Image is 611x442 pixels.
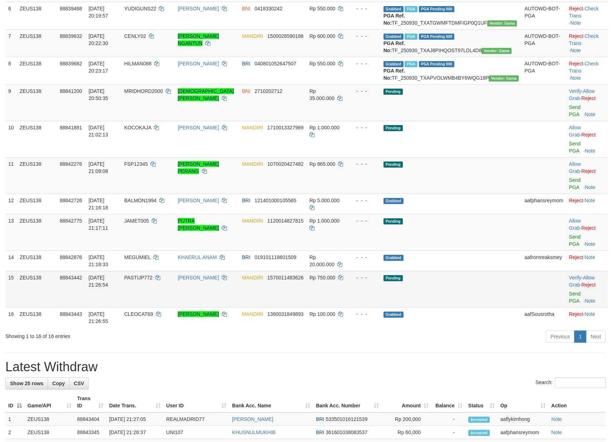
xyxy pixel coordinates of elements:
[482,48,512,54] span: Vendor URL: https://trx31.1velocity.biz
[89,311,108,324] span: [DATE] 21:26:55
[381,2,522,29] td: TF_250930_TXATGWMFTDMFIGP0Q1UF
[351,33,378,40] div: - - -
[124,61,151,66] span: HILMAN088
[309,161,335,167] span: Rp 865.000
[267,218,303,224] span: Copy 1120014827815 to clipboard
[242,33,263,39] span: MANDIRI
[468,417,490,423] span: Accepted
[569,88,595,101] span: ·
[405,6,417,12] span: Marked by aafpengsreynich
[383,68,405,81] b: PGA Ref. No:
[586,331,606,343] a: Next
[5,157,17,194] td: 11
[60,311,82,317] span: 88843443
[566,121,608,157] td: ·
[242,218,263,224] span: MANDIRI
[585,148,596,154] a: Note
[89,88,108,101] span: [DATE] 20:50:35
[89,161,108,174] span: [DATE] 21:09:08
[5,330,249,340] div: Showing 1 to 16 of 16 entries
[569,61,598,74] a: Check Trans
[351,217,378,224] div: - - -
[52,381,65,386] span: Copy
[569,61,583,66] a: Reject
[383,162,403,168] span: Pending
[381,29,522,57] td: TF_250930_TXAJ8PIHQOST97LDL4D8
[566,271,608,307] td: · ·
[551,416,562,422] a: Note
[124,218,149,224] span: JAMET005
[17,271,57,307] td: ZEUS138
[581,225,596,231] a: Reject
[74,381,84,386] span: CSV
[351,124,378,131] div: - - -
[309,88,334,101] span: Rp 35.000.000
[106,412,163,426] td: [DATE] 21:27:05
[5,426,25,439] td: 2
[229,392,313,412] th: Bank Acc. Name: activate to sort column ascending
[5,392,25,412] th: ID: activate to sort column descending
[178,311,219,317] a: [PERSON_NAME]
[569,161,581,174] span: ·
[405,61,417,67] span: Marked by aafchomsokheang
[255,61,297,66] span: Copy 040801052647507 to clipboard
[5,2,17,29] td: 6
[585,298,596,304] a: Note
[267,275,303,280] span: Copy 1570011483626 to clipboard
[405,34,417,40] span: Marked by aafchomsokheang
[178,125,219,130] a: [PERSON_NAME]
[178,218,219,231] a: PUTRA [PERSON_NAME]
[242,275,263,280] span: MANDIRI
[267,161,303,167] span: Copy 1070020427482 to clipboard
[383,89,403,95] span: Pending
[309,6,335,11] span: Rp 550.000
[242,254,250,260] span: BRI
[242,311,263,317] span: MANDIRI
[569,218,581,231] span: ·
[566,57,608,84] td: · ·
[309,311,335,317] span: Rp 100.000
[585,254,595,260] a: Note
[383,275,403,281] span: Pending
[255,6,283,11] span: Copy 0418330242 to clipboard
[419,61,455,67] span: PGA Pending
[60,88,82,94] span: 88841200
[569,311,583,317] a: Reject
[498,426,548,439] td: aafphansreymom
[419,34,455,40] span: PGA Pending
[569,88,595,101] a: Allow Grab
[74,392,107,412] th: Trans ID: activate to sort column ascending
[569,33,583,39] a: Reject
[89,198,108,210] span: [DATE] 21:16:18
[89,6,108,19] span: [DATE] 20:19:57
[569,198,583,203] a: Reject
[431,412,465,426] td: -
[309,254,334,267] span: Rp 20.000.000
[522,307,566,328] td: aafSousrotha
[431,392,465,412] th: Balance: activate to sort column ascending
[569,254,583,260] a: Reject
[69,377,89,389] a: CSV
[351,254,378,261] div: - - -
[124,198,156,203] span: BALMON1994
[60,254,82,260] span: 88842876
[106,392,163,412] th: Date Trans.: activate to sort column ascending
[569,275,581,280] a: Verify
[383,198,404,204] span: Grabbed
[163,392,229,412] th: User ID: activate to sort column ascending
[546,331,575,343] a: Previous
[498,412,548,426] td: aaflykimhong
[25,412,74,426] td: ZEUS138
[106,426,163,439] td: [DATE] 21:26:37
[581,95,596,101] a: Reject
[351,60,378,67] div: - - -
[5,271,17,307] td: 15
[60,6,82,11] span: 88839468
[5,84,17,121] td: 9
[383,6,404,12] span: Grabbed
[60,218,82,224] span: 88842775
[89,33,108,46] span: [DATE] 20:22:30
[178,88,234,101] a: [DEMOGRAPHIC_DATA][PERSON_NAME]
[383,218,403,224] span: Pending
[569,275,595,288] a: Allow Grab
